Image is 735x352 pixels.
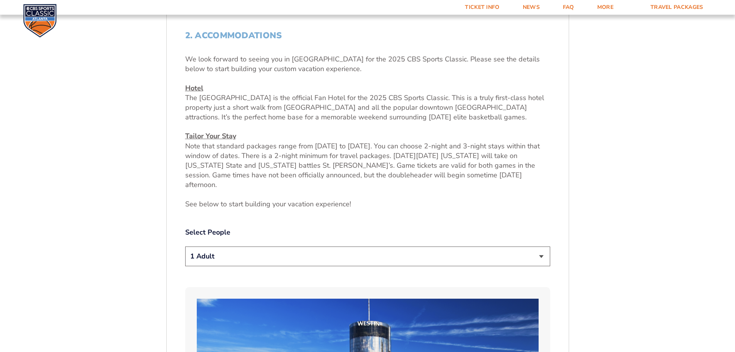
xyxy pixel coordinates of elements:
h2: 2. Accommodations [185,31,550,41]
p: See below to start building your vacation experience! [185,199,550,209]
img: CBS Sports Classic [23,4,57,37]
label: Select People [185,228,550,237]
p: The [GEOGRAPHIC_DATA] is the official Fan Hotel for the 2025 CBS Sports Classic. This is a truly ... [185,83,550,122]
u: Tailor Your Stay [185,131,236,141]
u: Hotel [185,83,203,93]
p: Note that standard packages range from [DATE] to [DATE]. You can choose 2-night and 3-night stays... [185,131,550,190]
p: We look forward to seeing you in [GEOGRAPHIC_DATA] for the 2025 CBS Sports Classic. Please see th... [185,54,550,74]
